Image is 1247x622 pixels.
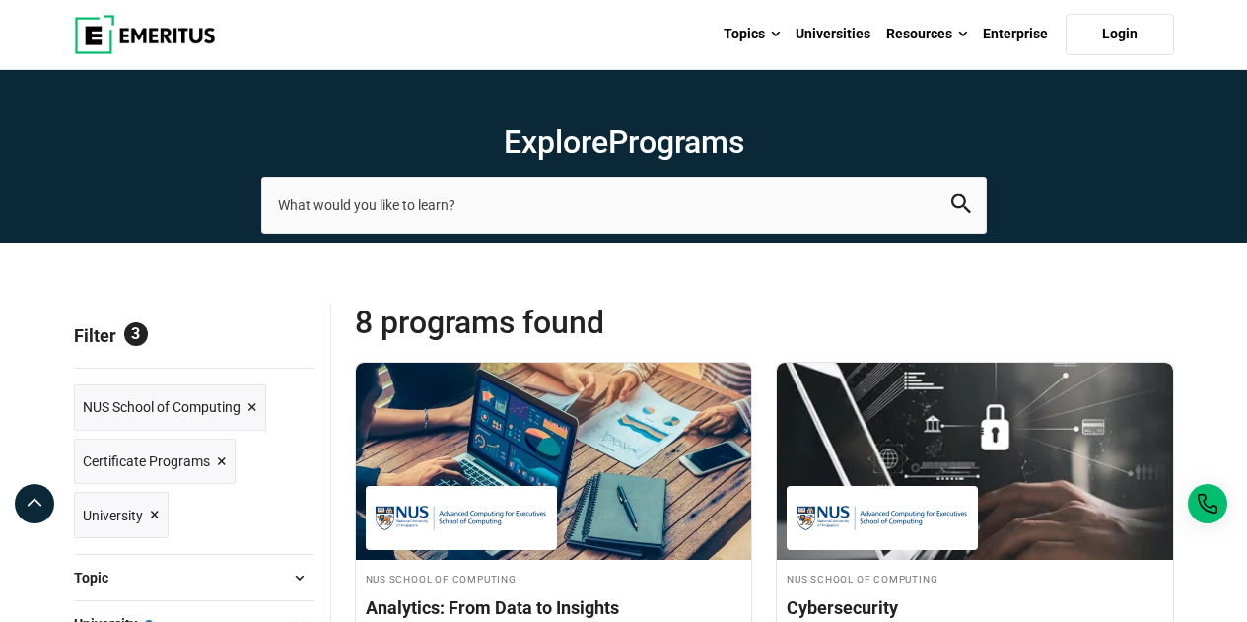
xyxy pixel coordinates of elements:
span: 8 Programs found [355,303,765,342]
span: 3 [124,322,148,346]
span: × [247,393,257,422]
p: Filter [74,303,314,368]
span: Topic [74,567,124,588]
button: Topic [74,563,314,592]
img: NUS School of Computing [376,496,547,540]
span: Programs [608,123,744,161]
span: NUS School of Computing [83,396,241,418]
a: Login [1066,14,1174,55]
span: × [217,448,227,476]
a: Reset all [253,325,314,351]
h4: NUS School of Computing [787,570,1163,587]
a: search [951,199,971,218]
img: Analytics: From Data to Insights | Online Business Analytics Course [356,363,752,560]
button: search [951,194,971,217]
input: search-page [261,177,987,233]
img: Cybersecurity | Online Cybersecurity Course [777,363,1173,560]
h4: Analytics: From Data to Insights [366,595,742,620]
h4: Cybersecurity [787,595,1163,620]
h4: NUS School of Computing [366,570,742,587]
img: NUS School of Computing [797,496,968,540]
h1: Explore [261,122,987,162]
span: × [150,501,160,529]
a: NUS School of Computing × [74,384,266,431]
a: University × [74,492,169,538]
span: Certificate Programs [83,450,210,472]
span: University [83,505,143,526]
a: Certificate Programs × [74,439,236,485]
